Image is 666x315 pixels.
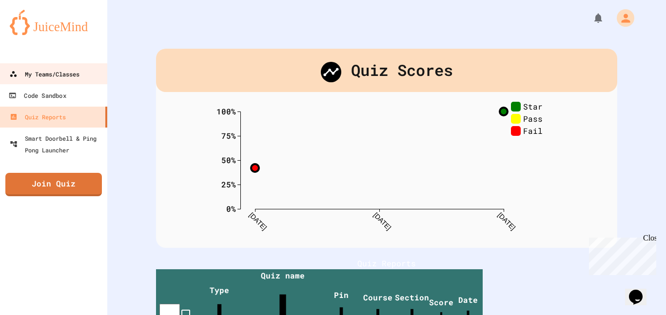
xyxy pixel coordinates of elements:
[156,49,617,92] div: Quiz Scores
[216,106,236,116] text: 100%
[221,154,236,165] text: 50%
[156,258,617,269] h1: Quiz Reports
[8,90,66,102] div: Code Sandbox
[523,125,543,135] text: Fail
[523,101,543,111] text: Star
[585,234,656,275] iframe: chat widget
[625,276,656,305] iframe: chat widget
[10,132,103,156] div: Smart Doorbell & Ping Pong Launcher
[5,173,102,196] a: Join Quiz
[221,130,236,140] text: 75%
[221,179,236,189] text: 25%
[4,4,67,62] div: Chat with us now!Close
[372,211,392,231] text: [DATE]
[9,68,79,80] div: My Teams/Classes
[226,203,236,213] text: 0%
[496,211,517,231] text: [DATE]
[248,211,268,231] text: [DATE]
[10,10,98,35] img: logo-orange.svg
[10,111,66,123] div: Quiz Reports
[523,113,543,123] text: Pass
[607,7,637,29] div: My Account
